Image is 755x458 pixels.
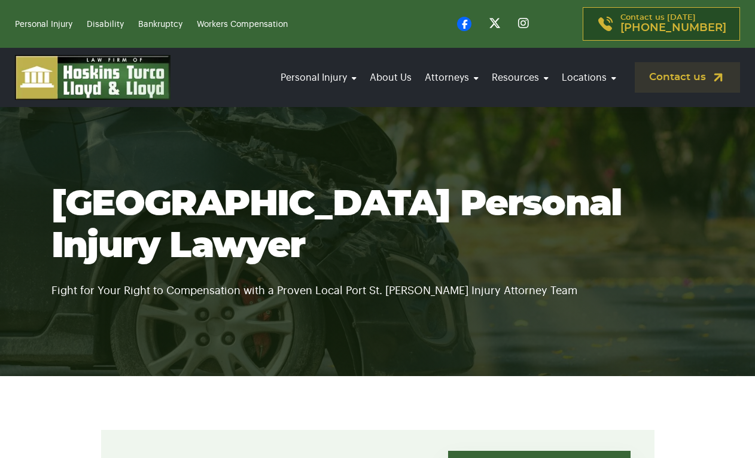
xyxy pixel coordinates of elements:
p: Fight for Your Right to Compensation with a Proven Local Port St. [PERSON_NAME] Injury Attorney Team [51,267,704,300]
h1: [GEOGRAPHIC_DATA] Personal Injury Lawyer [51,184,704,267]
a: Workers Compensation [197,20,288,29]
a: Contact us [DATE][PHONE_NUMBER] [583,7,740,41]
a: About Us [366,61,415,94]
a: Personal Injury [277,61,360,94]
p: Contact us [DATE] [620,14,726,34]
a: Locations [558,61,620,94]
a: Bankruptcy [138,20,182,29]
a: Contact us [635,62,740,93]
img: logo [15,55,171,100]
a: Resources [488,61,552,94]
a: Attorneys [421,61,482,94]
a: Personal Injury [15,20,72,29]
span: [PHONE_NUMBER] [620,22,726,34]
a: Disability [87,20,124,29]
